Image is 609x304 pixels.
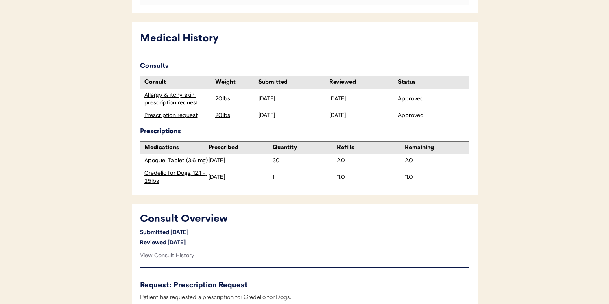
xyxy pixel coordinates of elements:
div: Consult Overview [140,212,469,227]
div: [DATE] [258,111,325,119]
div: 2.0 [405,156,469,165]
div: Reviewed [DATE] [140,237,201,248]
div: 20lbs [215,95,256,103]
div: Request: Prescription Request [140,280,469,291]
div: Medical History [140,31,469,47]
div: 1 [273,173,337,181]
div: View Consult History [140,248,194,264]
div: [DATE] [208,173,273,181]
div: Patient has requested a prescription for Credelio for Dogs. [140,293,469,303]
div: Allergy & itchy skin prescription request [144,91,211,107]
div: Remaining [405,144,469,152]
div: Quantity [273,144,337,152]
div: Medications [144,144,208,152]
div: Submitted [258,78,325,87]
div: Prescription request [144,111,211,119]
div: 30 [273,156,337,165]
div: [DATE] [258,95,325,103]
div: Status [398,78,465,87]
div: [DATE] [208,156,273,165]
div: 20lbs [215,111,256,119]
div: Credelio for Dogs, 12.1 - 25lbs [144,169,208,185]
div: Submitted [DATE] [140,227,201,237]
div: Refills [337,144,401,152]
div: Consults [140,61,469,72]
div: Prescribed [208,144,273,152]
div: 11.0 [405,173,469,181]
div: Consult [144,78,211,87]
div: 2.0 [337,156,401,165]
div: Approved [398,111,465,119]
div: Reviewed [329,78,396,87]
div: Approved [398,95,465,103]
div: Weight [215,78,256,87]
div: 11.0 [337,173,401,181]
div: [DATE] [329,111,396,119]
div: [DATE] [329,95,396,103]
div: Prescriptions [140,126,469,137]
div: Apoquel Tablet (3.6 mg) [144,156,208,165]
